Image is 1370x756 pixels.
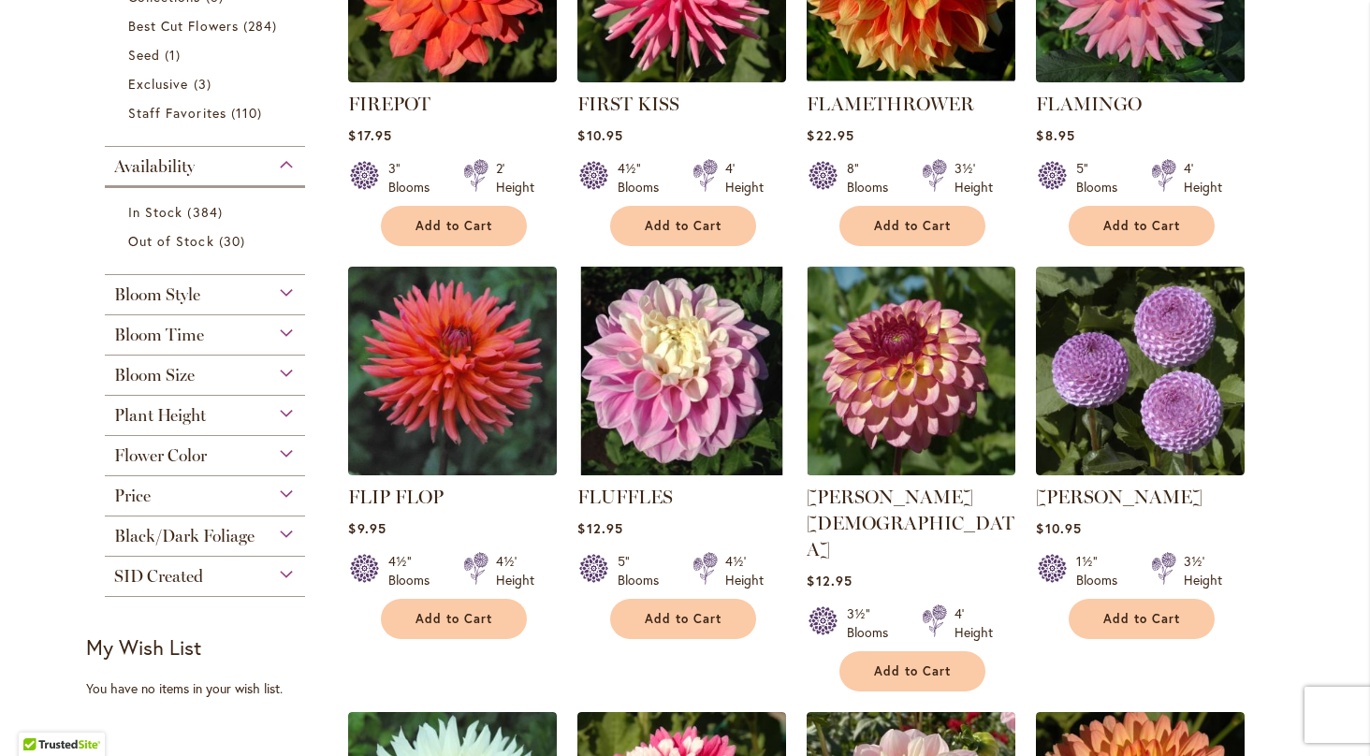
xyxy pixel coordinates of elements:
span: 30 [219,231,250,251]
span: Add to Cart [645,218,721,234]
div: 4' Height [1184,159,1222,196]
span: 284 [243,16,282,36]
span: Best Cut Flowers [128,17,239,35]
img: FRANK HOLMES [1036,267,1245,475]
span: Plant Height [114,405,206,426]
img: FLUFFLES [577,267,786,475]
span: Price [114,486,151,506]
div: 5" Blooms [618,552,670,589]
div: 4½" Blooms [388,552,441,589]
button: Add to Cart [1069,599,1215,639]
span: Exclusive [128,75,188,93]
div: 1½" Blooms [1076,552,1129,589]
a: FIREPOT [348,68,557,86]
div: 3½' Height [955,159,993,196]
span: Add to Cart [1103,611,1180,627]
button: Add to Cart [381,599,527,639]
span: Black/Dark Foliage [114,526,255,546]
button: Add to Cart [839,651,985,691]
a: FIRST KISS [577,68,786,86]
div: 3½' Height [1184,552,1222,589]
span: Add to Cart [874,663,951,679]
a: FLAMINGO [1036,68,1245,86]
div: 5" Blooms [1076,159,1129,196]
span: $12.95 [577,519,622,537]
span: $17.95 [348,126,391,144]
img: FLIP FLOP [348,267,557,475]
div: 2' Height [496,159,534,196]
div: 3" Blooms [388,159,441,196]
a: Out of Stock 30 [128,231,286,251]
button: Add to Cart [610,599,756,639]
a: FLUFFLES [577,486,673,508]
button: Add to Cart [1069,206,1215,246]
a: FLIP FLOP [348,461,557,479]
span: $10.95 [577,126,622,144]
span: $9.95 [348,519,386,537]
a: Best Cut Flowers [128,16,286,36]
a: FLIP FLOP [348,486,444,508]
span: Add to Cart [645,611,721,627]
a: FLAMETHROWER [807,93,974,115]
img: Foxy Lady [807,267,1015,475]
span: Availability [114,156,195,177]
button: Add to Cart [610,206,756,246]
span: 384 [187,202,226,222]
span: $8.95 [1036,126,1074,144]
a: FIREPOT [348,93,430,115]
span: Staff Favorites [128,104,226,122]
span: Add to Cart [874,218,951,234]
span: Flower Color [114,445,207,466]
div: 4½' Height [496,552,534,589]
button: Add to Cart [381,206,527,246]
a: FIRST KISS [577,93,679,115]
span: Seed [128,46,160,64]
a: Exclusive [128,74,286,94]
div: 4½" Blooms [618,159,670,196]
span: Bloom Style [114,284,200,305]
span: Bloom Size [114,365,195,385]
a: In Stock 384 [128,202,286,222]
span: $12.95 [807,572,852,589]
div: 4' Height [725,159,764,196]
span: SID Created [114,566,203,587]
a: FLAMINGO [1036,93,1142,115]
a: Foxy Lady [807,461,1015,479]
a: Staff Favorites [128,103,286,123]
a: Seed [128,45,286,65]
div: 8" Blooms [847,159,899,196]
span: In Stock [128,203,182,221]
a: FLAMETHROWER [807,68,1015,86]
span: $22.95 [807,126,853,144]
span: 3 [194,74,216,94]
span: Bloom Time [114,325,204,345]
span: 1 [165,45,185,65]
span: Out of Stock [128,232,214,250]
a: FLUFFLES [577,461,786,479]
div: You have no items in your wish list. [86,679,336,698]
span: Add to Cart [415,611,492,627]
iframe: Launch Accessibility Center [14,690,66,742]
a: [PERSON_NAME] [1036,486,1202,508]
div: 4' Height [955,604,993,642]
button: Add to Cart [839,206,985,246]
div: 3½" Blooms [847,604,899,642]
span: 110 [231,103,267,123]
span: $10.95 [1036,519,1081,537]
strong: My Wish List [86,633,201,661]
span: Add to Cart [1103,218,1180,234]
a: [PERSON_NAME][DEMOGRAPHIC_DATA] [807,486,1014,560]
a: FRANK HOLMES [1036,461,1245,479]
span: Add to Cart [415,218,492,234]
div: 4½' Height [725,552,764,589]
